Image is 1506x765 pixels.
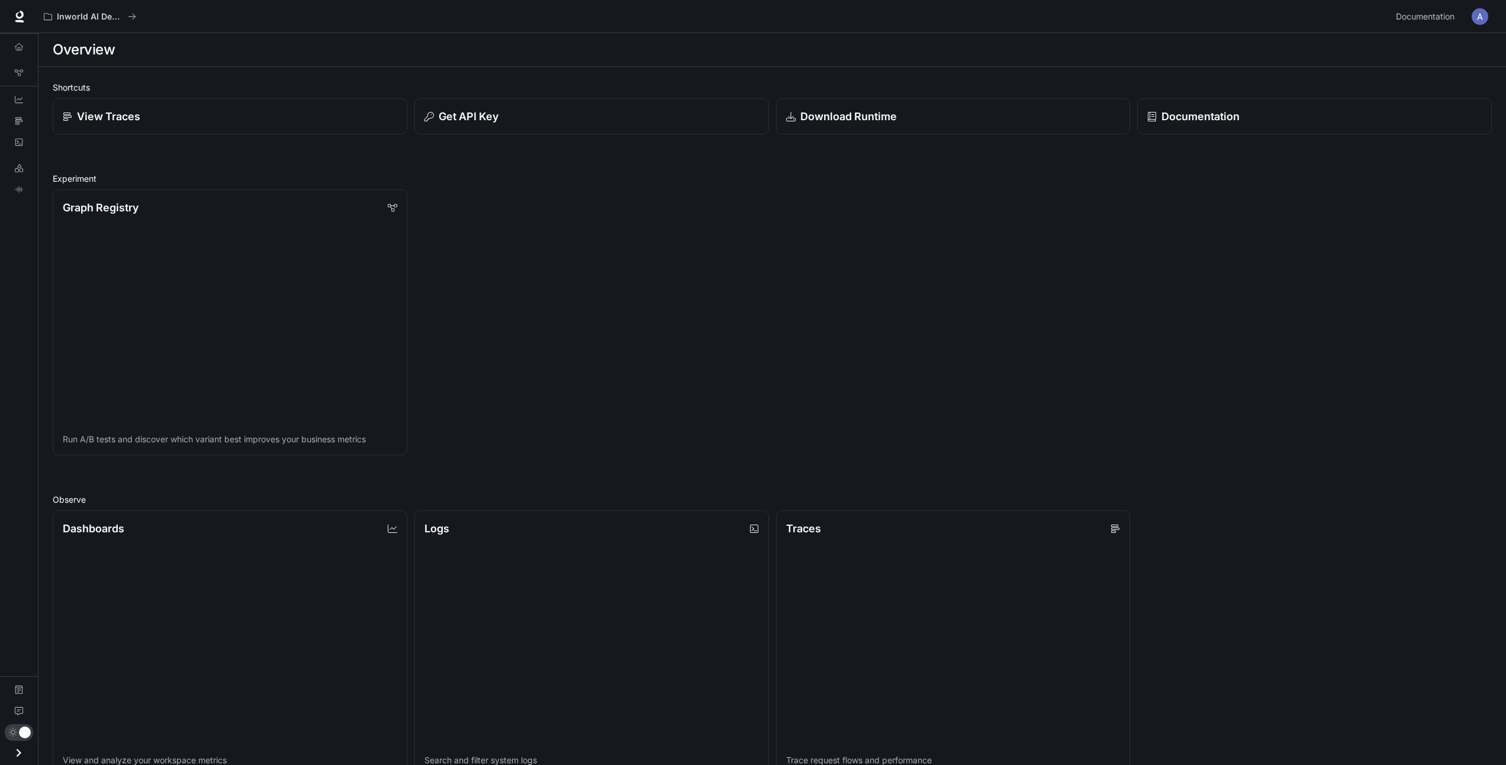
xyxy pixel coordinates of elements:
[414,98,769,134] button: Get API Key
[5,37,33,56] a: Overview
[5,111,33,130] a: Traces
[63,433,397,445] p: Run A/B tests and discover which variant best improves your business metrics
[1468,5,1492,28] button: User avatar
[5,63,33,82] a: Graph Registry
[1161,108,1240,124] p: Documentation
[63,520,124,536] p: Dashboards
[776,98,1131,134] a: Download Runtime
[5,741,32,765] button: Open drawer
[53,38,115,62] h1: Overview
[77,108,140,124] p: View Traces
[1396,9,1454,24] span: Documentation
[1391,5,1463,28] a: Documentation
[5,159,33,178] a: LLM Playground
[424,520,449,536] p: Logs
[63,200,139,216] p: Graph Registry
[53,98,407,134] a: View Traces
[800,108,897,124] p: Download Runtime
[53,189,407,455] a: Graph RegistryRun A/B tests and discover which variant best improves your business metrics
[57,12,123,22] p: Inworld AI Demos
[19,725,31,738] span: Dark mode toggle
[5,680,33,699] a: Documentation
[53,81,1492,94] h2: Shortcuts
[5,702,33,721] a: Feedback
[5,90,33,109] a: Dashboards
[53,493,1492,506] h2: Observe
[38,5,141,28] button: All workspaces
[1472,8,1488,25] img: User avatar
[5,180,33,199] a: TTS Playground
[53,172,1492,185] h2: Experiment
[439,108,498,124] p: Get API Key
[1137,98,1492,134] a: Documentation
[786,520,821,536] p: Traces
[5,133,33,152] a: Logs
